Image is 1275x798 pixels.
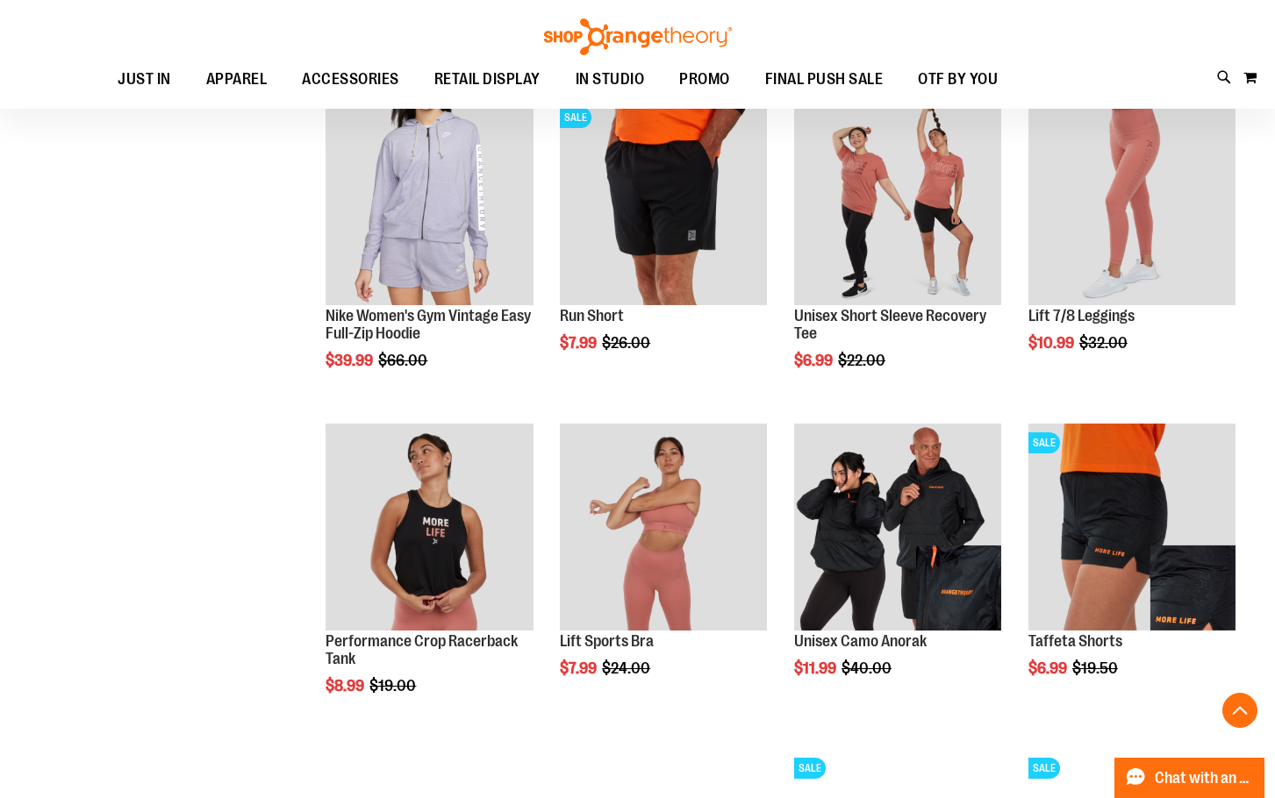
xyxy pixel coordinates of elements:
a: Performance Crop Racerback Tank [326,632,518,667]
span: Chat with an Expert [1155,770,1254,787]
a: APPAREL [189,60,285,99]
a: FINAL PUSH SALE [748,60,901,100]
span: $6.99 [794,352,835,369]
img: Product image for Run Short [560,98,767,305]
span: $40.00 [842,659,894,677]
span: $66.00 [378,352,430,369]
span: RETAIL DISPLAY [434,60,541,99]
a: Product image for Nike Gym Vintage Easy Full Zip Hoodie [326,98,533,308]
div: product [551,415,776,722]
a: Product image for Performance Crop Racerback Tank [326,424,533,633]
span: $22.00 [838,352,888,369]
div: product [785,89,1010,414]
span: FINAL PUSH SALE [765,60,884,99]
a: Lift 7/8 Leggings [1028,307,1135,324]
span: SALE [1028,432,1060,453]
div: product [317,89,541,414]
div: product [785,415,1010,722]
img: Product image for Unisex Camo Anorak [794,424,1001,631]
a: Product image for Unisex Camo Anorak [794,424,1001,633]
a: Product image for Run ShortSALE [560,98,767,308]
span: SALE [560,107,591,128]
button: Chat with an Expert [1114,758,1265,798]
span: $24.00 [602,659,653,677]
img: Product image for Nike Gym Vintage Easy Full Zip Hoodie [326,98,533,305]
div: product [1020,89,1244,396]
div: product [1020,415,1244,722]
button: Back To Top [1222,693,1257,728]
a: Nike Women's Gym Vintage Easy Full-Zip Hoodie [326,307,531,342]
a: Run Short [560,307,624,324]
span: $7.99 [560,659,599,677]
a: Unisex Short Sleeve Recovery Tee [794,307,986,342]
span: $26.00 [602,334,653,352]
a: Product image for Lift Sports Bra [560,424,767,633]
img: Product image for Lift Sports Bra [560,424,767,631]
a: RETAIL DISPLAY [417,60,558,100]
img: Product image for Lift 7/8 Leggings [1028,98,1236,305]
span: SALE [1028,758,1060,779]
span: ACCESSORIES [302,60,399,99]
span: $11.99 [794,659,839,677]
span: $7.99 [560,334,599,352]
a: Taffeta Shorts [1028,632,1122,650]
span: IN STUDIO [576,60,645,99]
span: $39.99 [326,352,376,369]
img: Shop Orangetheory [541,18,734,55]
a: Lift Sports Bra [560,632,654,650]
a: PROMO [662,60,748,100]
span: PROMO [679,60,730,99]
span: $6.99 [1028,659,1070,677]
span: APPAREL [206,60,268,99]
a: Product image for Camo Tafetta ShortsSALE [1028,424,1236,633]
span: $10.99 [1028,334,1077,352]
span: JUST IN [118,60,171,99]
img: Product image for Unisex Short Sleeve Recovery Tee [794,98,1001,305]
img: Product image for Camo Tafetta Shorts [1028,424,1236,631]
span: $8.99 [326,677,367,695]
a: Product image for Lift 7/8 Leggings [1028,98,1236,308]
a: ACCESSORIES [284,60,417,100]
span: SALE [794,758,826,779]
a: Product image for Unisex Short Sleeve Recovery Tee [794,98,1001,308]
span: $32.00 [1079,334,1130,352]
img: Product image for Performance Crop Racerback Tank [326,424,533,631]
div: product [551,89,776,396]
a: OTF BY YOU [900,60,1015,100]
a: JUST IN [100,60,189,100]
span: $19.50 [1072,659,1121,677]
a: Unisex Camo Anorak [794,632,927,650]
span: OTF BY YOU [918,60,998,99]
span: $19.00 [369,677,419,695]
a: IN STUDIO [558,60,663,100]
div: product [317,415,541,739]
